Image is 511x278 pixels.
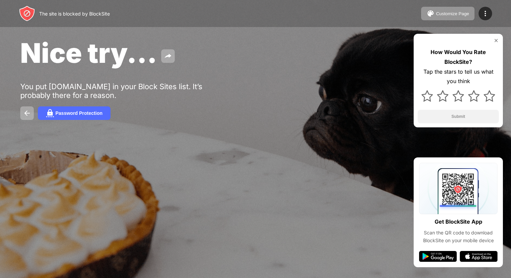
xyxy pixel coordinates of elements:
img: rate-us-close.svg [493,38,499,43]
img: star.svg [453,90,464,102]
img: google-play.svg [419,251,457,262]
img: share.svg [164,52,172,60]
div: How Would You Rate BlockSite? [418,47,499,67]
div: The site is blocked by BlockSite [39,11,110,17]
img: pallet.svg [427,9,435,18]
img: star.svg [437,90,448,102]
img: star.svg [484,90,495,102]
img: header-logo.svg [19,5,35,22]
iframe: Banner [20,193,180,270]
div: You put [DOMAIN_NAME] in your Block Sites list. It’s probably there for a reason. [20,82,229,100]
span: Nice try... [20,36,157,69]
button: Customize Page [421,7,474,20]
div: Tap the stars to tell us what you think [418,67,499,86]
img: qrcode.svg [419,163,497,214]
div: Password Protection [55,110,102,116]
img: back.svg [23,109,31,117]
img: star.svg [468,90,480,102]
button: Submit [418,110,499,123]
div: Customize Page [436,11,469,16]
div: Scan the QR code to download BlockSite on your mobile device [419,229,497,244]
button: Password Protection [38,106,111,120]
img: app-store.svg [460,251,497,262]
img: star.svg [421,90,433,102]
div: Get BlockSite App [435,217,482,227]
img: password.svg [46,109,54,117]
img: menu-icon.svg [481,9,489,18]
